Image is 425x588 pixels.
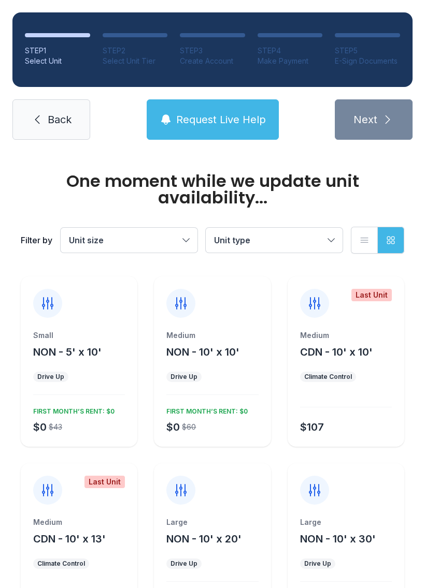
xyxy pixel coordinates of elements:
div: Drive Up [171,373,197,381]
span: Request Live Help [176,112,266,127]
div: Last Unit [84,476,125,488]
div: $0 [166,420,180,434]
span: NON - 10' x 10' [166,346,239,358]
div: One moment while we update unit availability... [21,173,404,206]
span: Unit size [69,235,104,245]
div: Medium [300,330,392,341]
span: NON - 5' x 10' [33,346,102,358]
div: Make Payment [258,56,323,66]
button: NON - 5' x 10' [33,345,102,359]
button: Unit size [61,228,197,253]
div: Medium [166,330,258,341]
span: CDN - 10' x 10' [300,346,373,358]
div: STEP 5 [335,46,400,56]
span: Back [48,112,72,127]
span: NON - 10' x 30' [300,533,376,545]
div: FIRST MONTH’S RENT: $0 [29,403,115,416]
div: Medium [33,517,125,527]
div: $0 [33,420,47,434]
div: STEP 4 [258,46,323,56]
div: STEP 2 [103,46,168,56]
div: STEP 1 [25,46,90,56]
div: $60 [182,422,196,432]
button: NON - 10' x 30' [300,532,376,546]
span: CDN - 10' x 13' [33,533,106,545]
button: CDN - 10' x 10' [300,345,373,359]
span: Next [353,112,377,127]
div: E-Sign Documents [335,56,400,66]
div: STEP 3 [180,46,245,56]
span: Unit type [214,235,250,245]
div: $107 [300,420,324,434]
div: Small [33,330,125,341]
div: Select Unit Tier [103,56,168,66]
div: Large [300,517,392,527]
div: Last Unit [351,289,392,301]
div: Drive Up [37,373,64,381]
button: NON - 10' x 20' [166,532,242,546]
button: CDN - 10' x 13' [33,532,106,546]
div: Create Account [180,56,245,66]
div: Drive Up [171,560,197,568]
div: FIRST MONTH’S RENT: $0 [162,403,248,416]
div: Select Unit [25,56,90,66]
span: NON - 10' x 20' [166,533,242,545]
div: $43 [49,422,62,432]
div: Large [166,517,258,527]
div: Climate Control [304,373,352,381]
button: NON - 10' x 10' [166,345,239,359]
button: Unit type [206,228,343,253]
div: Filter by [21,234,52,246]
div: Drive Up [304,560,331,568]
div: Climate Control [37,560,85,568]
